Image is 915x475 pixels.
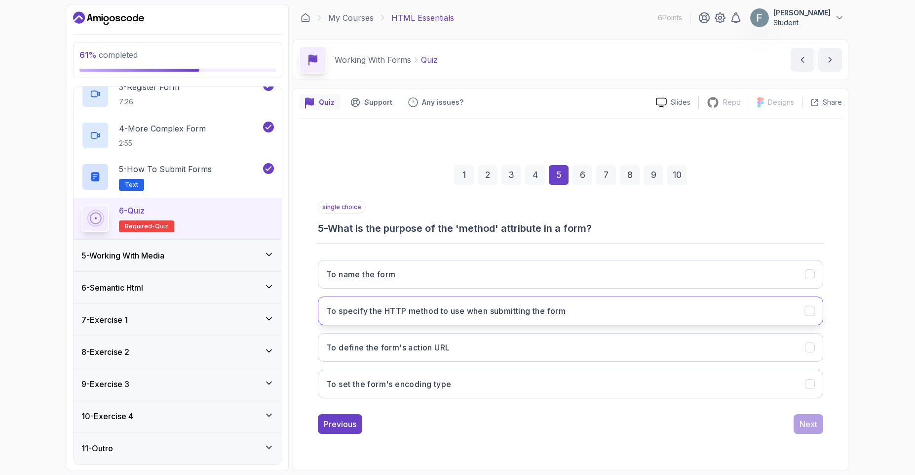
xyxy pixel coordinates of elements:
button: Feedback button [402,94,469,110]
button: To name the form [318,260,823,289]
p: 4 - More Complex Form [119,123,206,134]
h3: 9 - Exercise 3 [81,378,129,390]
button: 6-Semantic Html [74,272,282,303]
button: Support button [344,94,398,110]
button: To specify the HTTP method to use when submitting the form [318,297,823,325]
a: My Courses [328,12,374,24]
p: [PERSON_NAME] [773,8,831,18]
button: 6-QuizRequired-quiz [81,205,274,232]
p: 2:55 [119,138,206,148]
p: Support [364,97,392,107]
h3: 10 - Exercise 4 [81,410,133,422]
div: 4 [525,165,545,185]
button: 8-Exercise 2 [74,336,282,368]
div: 10 [667,165,687,185]
button: user profile image[PERSON_NAME]Student [750,8,844,28]
button: 3-Register Form7:26 [81,80,274,108]
h3: 5 - What is the purpose of the 'method' attribute in a form? [318,221,823,235]
div: 2 [478,165,497,185]
button: Share [802,97,842,107]
div: 1 [454,165,474,185]
p: Quiz [319,97,335,107]
p: Quiz [421,54,438,66]
button: Next [794,414,823,434]
div: Next [800,418,817,430]
h3: 8 - Exercise 2 [81,346,129,358]
p: 5 - How to Submit Forms [119,163,212,175]
button: 5-Working With Media [74,240,282,271]
button: To set the form's encoding type [318,370,823,398]
div: Previous [324,418,356,430]
h3: 6 - Semantic Html [81,282,143,294]
a: Slides [648,97,698,108]
button: previous content [791,48,814,72]
button: To define the form's action URL [318,333,823,362]
p: 6 Points [658,13,682,23]
button: 5-How to Submit FormsText [81,163,274,191]
h3: 5 - Working With Media [81,250,164,261]
button: next content [818,48,842,72]
p: Slides [671,97,690,107]
div: 5 [549,165,569,185]
span: quiz [155,222,168,230]
p: Student [773,18,831,28]
div: 6 [572,165,592,185]
div: 7 [596,165,616,185]
h3: To define the form's action URL [326,342,450,353]
p: 7:26 [119,97,179,107]
p: Designs [768,97,794,107]
span: Text [125,181,138,189]
button: 4-More Complex Form2:55 [81,122,274,149]
div: 9 [644,165,663,185]
div: 3 [501,165,521,185]
p: Any issues? [422,97,463,107]
h3: 11 - Outro [81,442,113,454]
a: Dashboard [301,13,310,23]
h3: 7 - Exercise 1 [81,314,128,326]
h3: To name the form [326,268,395,280]
p: Share [823,97,842,107]
button: quiz button [299,94,341,110]
p: 6 - Quiz [119,205,145,216]
button: 10-Exercise 4 [74,400,282,432]
button: 9-Exercise 3 [74,368,282,400]
a: Dashboard [73,10,144,26]
div: 8 [620,165,640,185]
button: 11-Outro [74,432,282,464]
h3: To specify the HTTP method to use when submitting the form [326,305,566,317]
p: Repo [723,97,741,107]
span: 61 % [79,50,97,60]
img: user profile image [750,8,769,27]
p: single choice [318,201,366,214]
p: 3 - Register Form [119,81,179,93]
p: HTML Essentials [391,12,454,24]
span: completed [79,50,138,60]
span: Required- [125,222,155,230]
p: Working With Forms [335,54,411,66]
button: Previous [318,414,362,434]
button: 7-Exercise 1 [74,304,282,336]
h3: To set the form's encoding type [326,378,451,390]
